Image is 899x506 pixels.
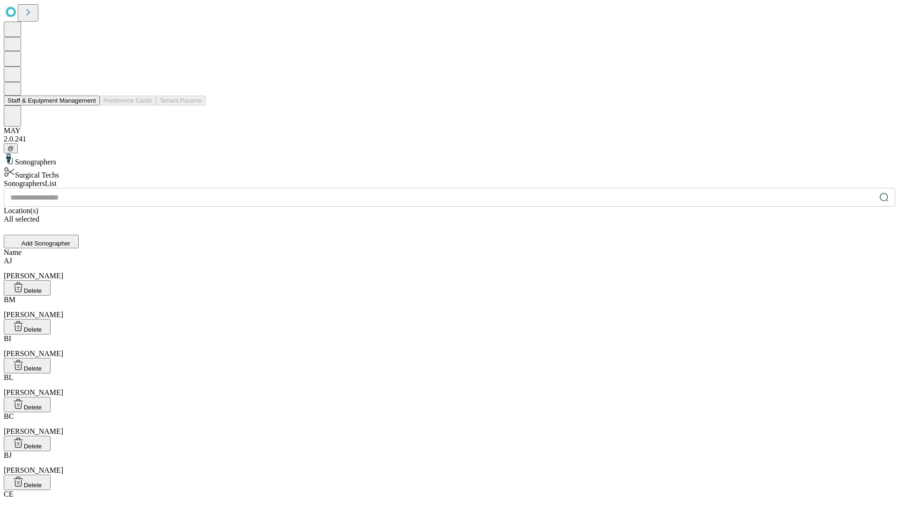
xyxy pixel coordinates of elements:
[4,257,12,265] span: AJ
[4,96,100,105] button: Staff & Equipment Management
[24,443,42,450] span: Delete
[4,166,895,179] div: Surgical Techs
[4,257,895,280] div: [PERSON_NAME]
[4,319,51,335] button: Delete
[4,373,895,397] div: [PERSON_NAME]
[4,179,895,188] div: Sonographers List
[22,240,70,247] span: Add Sonographer
[4,451,12,459] span: BJ
[4,397,51,412] button: Delete
[4,412,895,436] div: [PERSON_NAME]
[24,482,42,489] span: Delete
[4,235,79,248] button: Add Sonographer
[4,412,14,420] span: BC
[4,296,15,304] span: BM
[24,287,42,294] span: Delete
[4,143,18,153] button: @
[4,451,895,475] div: [PERSON_NAME]
[4,490,13,498] span: CE
[4,436,51,451] button: Delete
[4,248,895,257] div: Name
[4,135,895,143] div: 2.0.241
[4,335,895,358] div: [PERSON_NAME]
[4,335,11,342] span: BI
[24,404,42,411] span: Delete
[4,373,13,381] span: BL
[4,280,51,296] button: Delete
[7,145,14,152] span: @
[4,153,895,166] div: Sonographers
[4,296,895,319] div: [PERSON_NAME]
[4,475,51,490] button: Delete
[4,358,51,373] button: Delete
[4,215,895,223] div: All selected
[4,126,895,135] div: MAY
[100,96,156,105] button: Preference Cards
[156,96,206,105] button: Tenant Params
[24,365,42,372] span: Delete
[4,207,38,215] span: Location(s)
[24,326,42,333] span: Delete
